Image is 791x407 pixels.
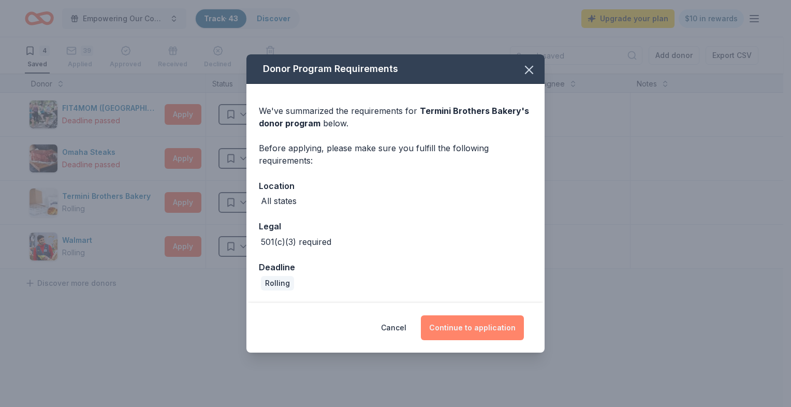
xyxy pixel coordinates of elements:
div: 501(c)(3) required [261,236,331,248]
div: Rolling [261,276,294,290]
div: Legal [259,220,532,233]
div: Deadline [259,260,532,274]
div: Before applying, please make sure you fulfill the following requirements: [259,142,532,167]
button: Continue to application [421,315,524,340]
div: Donor Program Requirements [246,54,545,84]
div: Location [259,179,532,193]
button: Cancel [381,315,406,340]
div: All states [261,195,297,207]
div: We've summarized the requirements for below. [259,105,532,129]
